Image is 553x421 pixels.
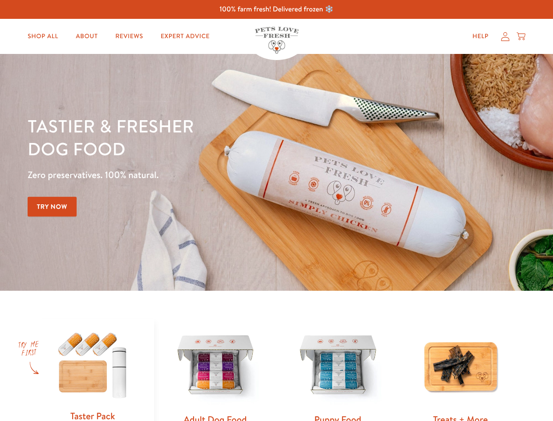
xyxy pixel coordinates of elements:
p: Zero preservatives. 100% natural. [28,167,359,183]
img: Pets Love Fresh [255,27,299,54]
a: Try Now [28,197,77,217]
a: Reviews [108,28,150,45]
a: Shop All [21,28,65,45]
a: Expert Advice [154,28,217,45]
a: Help [465,28,496,45]
a: About [69,28,105,45]
h1: Tastier & fresher dog food [28,114,359,160]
